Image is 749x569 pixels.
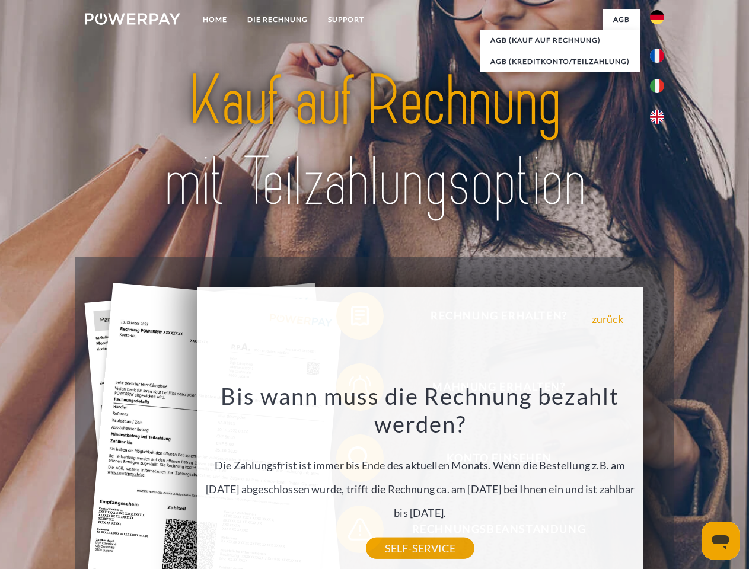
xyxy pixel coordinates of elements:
[203,382,636,439] h3: Bis wann muss die Rechnung bezahlt werden?
[366,538,474,559] a: SELF-SERVICE
[237,9,318,30] a: DIE RECHNUNG
[85,13,180,25] img: logo-powerpay-white.svg
[650,110,664,124] img: en
[203,382,636,548] div: Die Zahlungsfrist ist immer bis Ende des aktuellen Monats. Wenn die Bestellung z.B. am [DATE] abg...
[650,49,664,63] img: fr
[480,30,640,51] a: AGB (Kauf auf Rechnung)
[702,522,740,560] iframe: Schaltfläche zum Öffnen des Messaging-Fensters
[603,9,640,30] a: agb
[592,314,623,324] a: zurück
[650,79,664,93] img: it
[318,9,374,30] a: SUPPORT
[650,10,664,24] img: de
[480,51,640,72] a: AGB (Kreditkonto/Teilzahlung)
[113,57,636,227] img: title-powerpay_de.svg
[193,9,237,30] a: Home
